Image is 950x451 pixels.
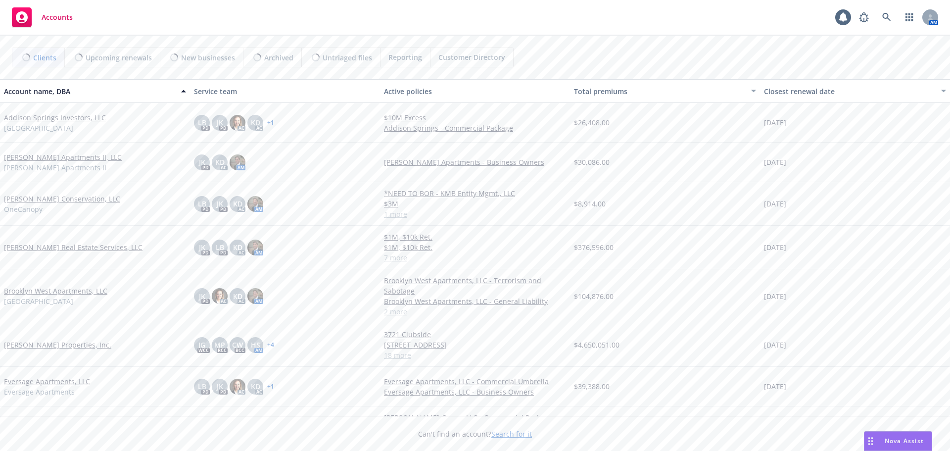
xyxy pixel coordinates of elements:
[4,286,107,296] a: Brooklyn West Apartments, LLC
[384,199,566,209] a: $3M
[438,52,505,62] span: Customer Directory
[8,3,77,31] a: Accounts
[384,329,566,340] a: 3721 Clubside
[233,242,242,252] span: KD
[247,196,263,212] img: photo
[764,340,786,350] span: [DATE]
[574,199,606,209] span: $8,914.00
[33,52,56,63] span: Clients
[764,117,786,128] span: [DATE]
[384,306,566,317] a: 2 more
[574,381,610,392] span: $39,388.00
[267,120,274,126] a: + 1
[42,13,73,21] span: Accounts
[384,157,566,167] a: [PERSON_NAME] Apartments - Business Owners
[384,340,566,350] a: [STREET_ADDRESS]
[864,431,932,451] button: Nova Assist
[4,340,111,350] a: [PERSON_NAME] Properties, Inc.
[323,52,372,63] span: Untriaged files
[230,115,245,131] img: photo
[4,162,106,173] span: [PERSON_NAME] Apartments II
[388,52,422,62] span: Reporting
[384,188,566,199] a: *NEED TO BOR - KMB Entity Mgmt., LLC
[384,209,566,219] a: 1 more
[854,7,874,27] a: Report a Bug
[194,86,376,97] div: Service team
[384,242,566,252] a: $1M, $10k Ret.
[764,86,935,97] div: Closest renewal date
[4,123,73,133] span: [GEOGRAPHIC_DATA]
[764,291,786,301] span: [DATE]
[574,117,610,128] span: $26,408.00
[199,242,205,252] span: JK
[198,340,205,350] span: JG
[217,199,223,209] span: JK
[384,296,566,306] a: Brooklyn West Apartments, LLC - General Liability
[384,350,566,360] a: 18 more
[267,384,274,390] a: + 1
[264,52,293,63] span: Archived
[247,240,263,255] img: photo
[233,291,242,301] span: KD
[230,379,245,395] img: photo
[247,288,263,304] img: photo
[198,381,206,392] span: LB
[574,157,610,167] span: $30,086.00
[570,79,760,103] button: Total premiums
[230,154,245,170] img: photo
[4,152,122,162] a: [PERSON_NAME] Apartments II, LLC
[233,199,242,209] span: KD
[4,242,142,252] a: [PERSON_NAME] Real Estate Services, LLC
[380,79,570,103] button: Active policies
[764,157,786,167] span: [DATE]
[214,340,225,350] span: MP
[199,157,205,167] span: JK
[198,117,206,128] span: LB
[384,387,566,397] a: Eversage Apartments, LLC - Business Owners
[864,432,877,451] div: Drag to move
[251,381,260,392] span: KD
[574,242,614,252] span: $376,596.00
[764,199,786,209] span: [DATE]
[384,232,566,242] a: $1M, $10k Ret.
[212,288,228,304] img: photo
[384,275,566,296] a: Brooklyn West Apartments, LLC - Terrorism and Sabotage
[181,52,235,63] span: New businesses
[384,86,566,97] div: Active policies
[574,340,619,350] span: $4,650,051.00
[885,437,924,445] span: Nova Assist
[86,52,152,63] span: Upcoming renewals
[4,194,120,204] a: [PERSON_NAME] Conservation, LLC
[215,157,225,167] span: KD
[251,117,260,128] span: KD
[217,381,223,392] span: JK
[384,376,566,387] a: Eversage Apartments, LLC - Commercial Umbrella
[4,387,75,397] span: Eversage Apartments
[900,7,919,27] a: Switch app
[384,123,566,133] a: Addison Springs - Commercial Package
[764,381,786,392] span: [DATE]
[190,79,380,103] button: Service team
[384,412,566,423] a: [PERSON_NAME] Group, LLC - Commercial Package
[217,117,223,128] span: JK
[4,296,73,306] span: [GEOGRAPHIC_DATA]
[491,429,532,439] a: Search for it
[764,242,786,252] span: [DATE]
[251,340,260,350] span: HS
[574,291,614,301] span: $104,876.00
[4,204,43,214] span: OneCanopy
[760,79,950,103] button: Closest renewal date
[418,429,532,439] span: Can't find an account?
[877,7,897,27] a: Search
[232,340,243,350] span: CW
[267,342,274,348] a: + 4
[198,199,206,209] span: LB
[4,86,175,97] div: Account name, DBA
